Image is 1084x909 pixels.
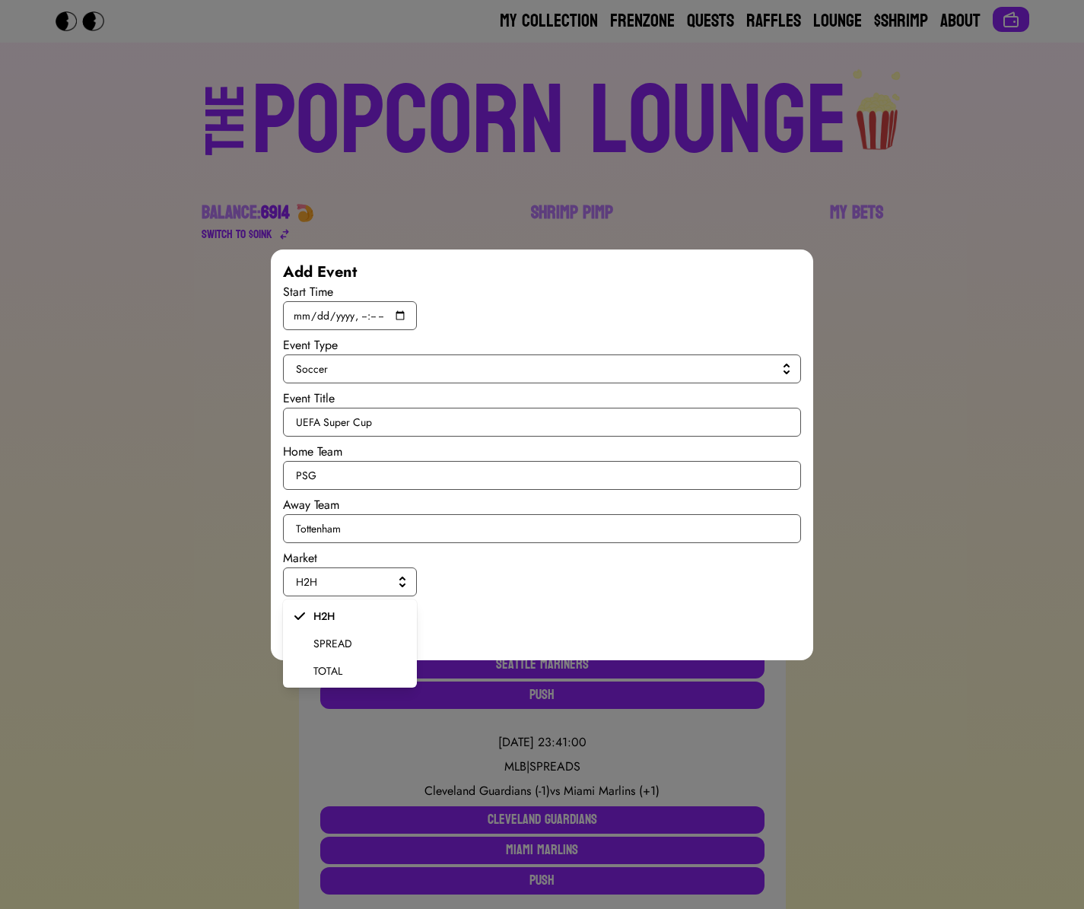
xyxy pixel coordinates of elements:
div: Home Team [283,443,801,461]
span: H2H [313,609,405,624]
span: SPREAD [313,636,405,651]
div: Market [283,549,801,567]
button: H2H [283,567,417,596]
ul: H2H [283,599,417,688]
span: Soccer [296,361,782,377]
div: Event Type [283,336,801,354]
div: Event Title [283,389,801,408]
div: Start Time [283,283,801,301]
div: Add Event [283,262,801,283]
div: Away Team [283,496,801,514]
span: TOTAL [313,663,405,679]
span: H2H [296,574,398,590]
button: Soccer [283,354,801,383]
